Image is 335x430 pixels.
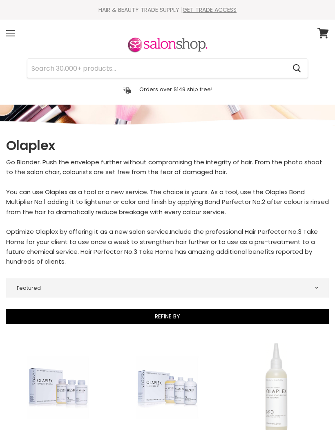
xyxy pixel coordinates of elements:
h1: Olaplex [6,137,329,154]
button: Refine By [6,309,329,324]
div: Go Blonder. Push the envelope further without compromising the integrity of hair. From the photo ... [6,157,329,267]
input: Search [27,59,286,78]
form: Product [27,58,308,78]
p: Orders over $149 ship free! [139,86,212,93]
a: GET TRADE ACCESS [183,6,237,14]
button: Search [286,59,308,78]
